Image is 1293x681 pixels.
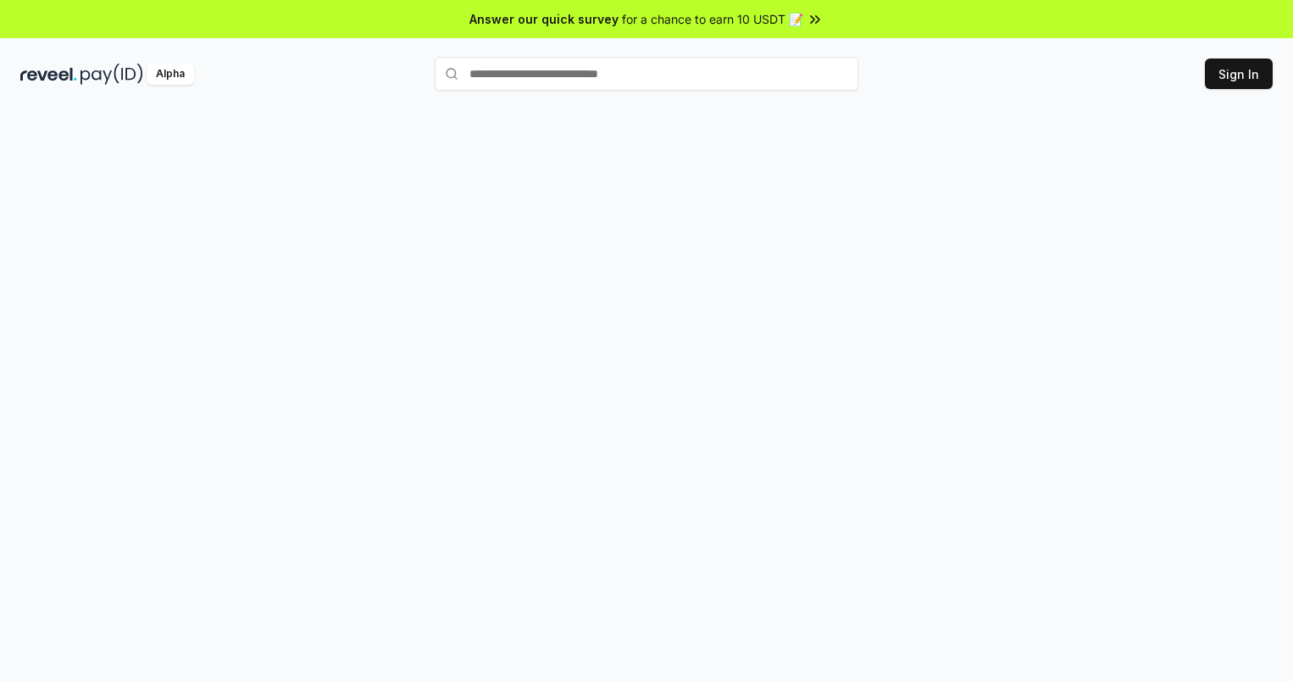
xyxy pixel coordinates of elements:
div: Alpha [147,64,194,85]
img: reveel_dark [20,64,77,85]
img: pay_id [80,64,143,85]
button: Sign In [1205,59,1273,89]
span: Answer our quick survey [469,10,619,28]
span: for a chance to earn 10 USDT 📝 [622,10,803,28]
